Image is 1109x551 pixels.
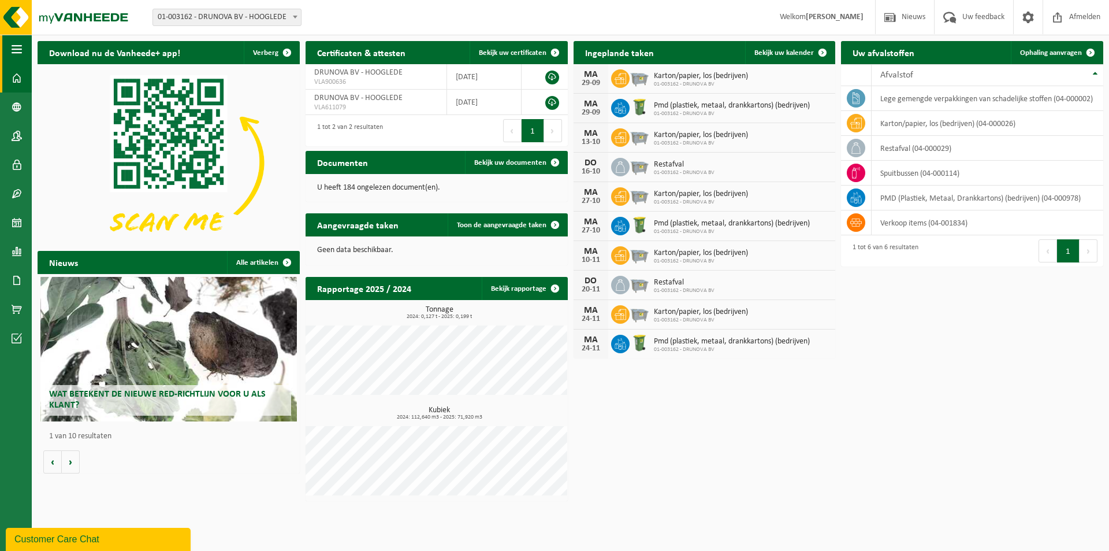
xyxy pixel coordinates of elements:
h3: Tonnage [311,306,568,320]
h2: Ingeplande taken [574,41,665,64]
span: VLA611079 [314,103,438,112]
span: Pmd (plastiek, metaal, drankkartons) (bedrijven) [654,101,810,110]
img: WB-0240-HPE-GN-50 [630,97,649,117]
span: 01-003162 - DRUNOVA BV - HOOGLEDE [153,9,301,25]
a: Bekijk uw documenten [465,151,567,174]
span: Karton/papier, los (bedrijven) [654,131,748,140]
div: DO [579,276,602,286]
img: WB-2500-GAL-GY-01 [630,274,649,294]
div: 29-09 [579,79,602,87]
div: MA [579,99,602,109]
span: 01-003162 - DRUNOVA BV [654,140,748,147]
td: spuitbussen (04-000114) [872,161,1103,186]
img: Download de VHEPlus App [38,64,300,261]
h2: Documenten [306,151,379,173]
button: 1 [522,119,544,142]
div: 16-10 [579,168,602,176]
div: 29-09 [579,109,602,117]
img: WB-0240-HPE-GN-50 [630,215,649,235]
a: Bekijk uw kalender [745,41,834,64]
td: [DATE] [447,64,522,90]
span: Pmd (plastiek, metaal, drankkartons) (bedrijven) [654,337,810,346]
span: 01-003162 - DRUNOVA BV [654,81,748,88]
div: MA [579,188,602,197]
span: Toon de aangevraagde taken [457,221,546,229]
span: 01-003162 - DRUNOVA BV [654,258,748,265]
span: Bekijk uw kalender [754,49,814,57]
span: Karton/papier, los (bedrijven) [654,72,748,81]
span: 01-003162 - DRUNOVA BV [654,110,810,117]
div: MA [579,306,602,315]
h2: Nieuws [38,251,90,273]
button: Verberg [244,41,299,64]
span: 01-003162 - DRUNOVA BV [654,169,714,176]
div: 10-11 [579,256,602,264]
span: Pmd (plastiek, metaal, drankkartons) (bedrijven) [654,219,810,228]
h2: Aangevraagde taken [306,213,410,236]
p: U heeft 184 ongelezen document(en). [317,184,556,192]
h3: Kubiek [311,406,568,420]
div: 1 tot 2 van 2 resultaten [311,118,383,143]
span: Verberg [253,49,278,57]
div: 20-11 [579,286,602,294]
div: 27-10 [579,227,602,235]
span: 01-003162 - DRUNOVA BV [654,317,748,324]
img: WB-2500-GAL-GY-01 [630,127,649,146]
span: Afvalstof [880,71,913,80]
div: MA [579,335,602,345]
div: 27-10 [579,197,602,205]
p: Geen data beschikbaar. [317,246,556,254]
div: 24-11 [579,345,602,353]
td: restafval (04-000029) [872,136,1103,161]
strong: [PERSON_NAME] [806,13,864,21]
img: WB-2500-GAL-GY-01 [630,186,649,205]
div: MA [579,129,602,138]
span: DRUNOVA BV - HOOGLEDE [314,94,403,102]
button: Previous [1039,239,1057,262]
div: MA [579,217,602,227]
img: WB-2500-GAL-GY-01 [630,156,649,176]
span: Karton/papier, los (bedrijven) [654,308,748,317]
div: 24-11 [579,315,602,323]
span: Karton/papier, los (bedrijven) [654,249,748,258]
span: DRUNOVA BV - HOOGLEDE [314,68,403,77]
p: 1 van 10 resultaten [49,432,294,441]
span: Restafval [654,160,714,169]
span: 01-003162 - DRUNOVA BV - HOOGLEDE [152,9,302,26]
button: Next [1080,239,1097,262]
span: 01-003162 - DRUNOVA BV [654,287,714,294]
div: MA [579,247,602,256]
td: lege gemengde verpakkingen van schadelijke stoffen (04-000002) [872,86,1103,111]
button: Vorige [43,450,62,474]
span: Wat betekent de nieuwe RED-richtlijn voor u als klant? [49,390,266,410]
img: WB-2500-GAL-GY-01 [630,68,649,87]
img: WB-2500-GAL-GY-01 [630,304,649,323]
img: WB-2500-GAL-GY-01 [630,245,649,264]
div: DO [579,158,602,168]
button: Volgende [62,450,80,474]
span: Bekijk uw documenten [474,159,546,167]
span: Ophaling aanvragen [1020,49,1082,57]
span: 01-003162 - DRUNOVA BV [654,199,748,206]
span: Bekijk uw certificaten [479,49,546,57]
td: verkoop items (04-001834) [872,210,1103,235]
button: Next [544,119,562,142]
a: Bekijk uw certificaten [470,41,567,64]
a: Alle artikelen [227,251,299,274]
a: Ophaling aanvragen [1011,41,1102,64]
a: Toon de aangevraagde taken [448,213,567,236]
td: [DATE] [447,90,522,115]
td: karton/papier, los (bedrijven) (04-000026) [872,111,1103,136]
h2: Certificaten & attesten [306,41,417,64]
div: 1 tot 6 van 6 resultaten [847,238,918,264]
h2: Uw afvalstoffen [841,41,926,64]
span: VLA900636 [314,77,438,87]
span: 2024: 0,127 t - 2025: 0,199 t [311,314,568,320]
span: 2024: 112,640 m3 - 2025: 71,920 m3 [311,415,568,420]
button: Previous [503,119,522,142]
h2: Download nu de Vanheede+ app! [38,41,192,64]
td: PMD (Plastiek, Metaal, Drankkartons) (bedrijven) (04-000978) [872,186,1103,210]
button: 1 [1057,239,1080,262]
a: Wat betekent de nieuwe RED-richtlijn voor u als klant? [40,277,297,421]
